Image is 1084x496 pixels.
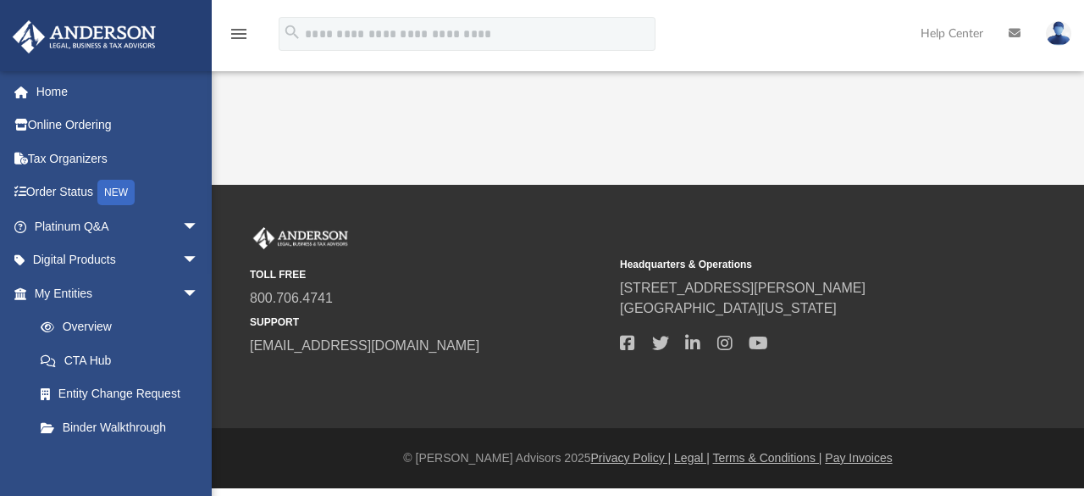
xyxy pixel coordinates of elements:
a: [GEOGRAPHIC_DATA][US_STATE] [620,301,837,315]
div: NEW [97,180,135,205]
a: My Entitiesarrow_drop_down [12,276,224,310]
i: search [283,23,301,42]
a: Platinum Q&Aarrow_drop_down [12,209,224,243]
a: Tax Organizers [12,142,224,176]
a: Terms & Conditions | [713,451,822,465]
a: Overview [24,310,224,344]
img: Anderson Advisors Platinum Portal [250,227,351,249]
a: Online Ordering [12,109,224,142]
a: Order StatusNEW [12,176,224,210]
a: Legal | [674,451,710,465]
i: menu [229,24,249,44]
a: 800.706.4741 [250,291,333,305]
span: arrow_drop_down [182,209,216,244]
img: User Pic [1046,21,1071,46]
div: © [PERSON_NAME] Advisors 2025 [212,449,1084,467]
a: Entity Change Request [24,377,224,411]
img: Anderson Advisors Platinum Portal [8,20,161,53]
span: arrow_drop_down [182,276,216,311]
span: arrow_drop_down [182,243,216,278]
a: Binder Walkthrough [24,410,224,444]
a: Privacy Policy | [591,451,672,465]
a: [EMAIL_ADDRESS][DOMAIN_NAME] [250,338,479,353]
a: Digital Productsarrow_drop_down [12,243,224,277]
a: menu [229,32,249,44]
a: Pay Invoices [825,451,892,465]
small: Headquarters & Operations [620,257,978,272]
a: Home [12,75,224,109]
a: CTA Hub [24,343,224,377]
a: [STREET_ADDRESS][PERSON_NAME] [620,281,866,295]
small: SUPPORT [250,315,608,330]
small: TOLL FREE [250,267,608,282]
